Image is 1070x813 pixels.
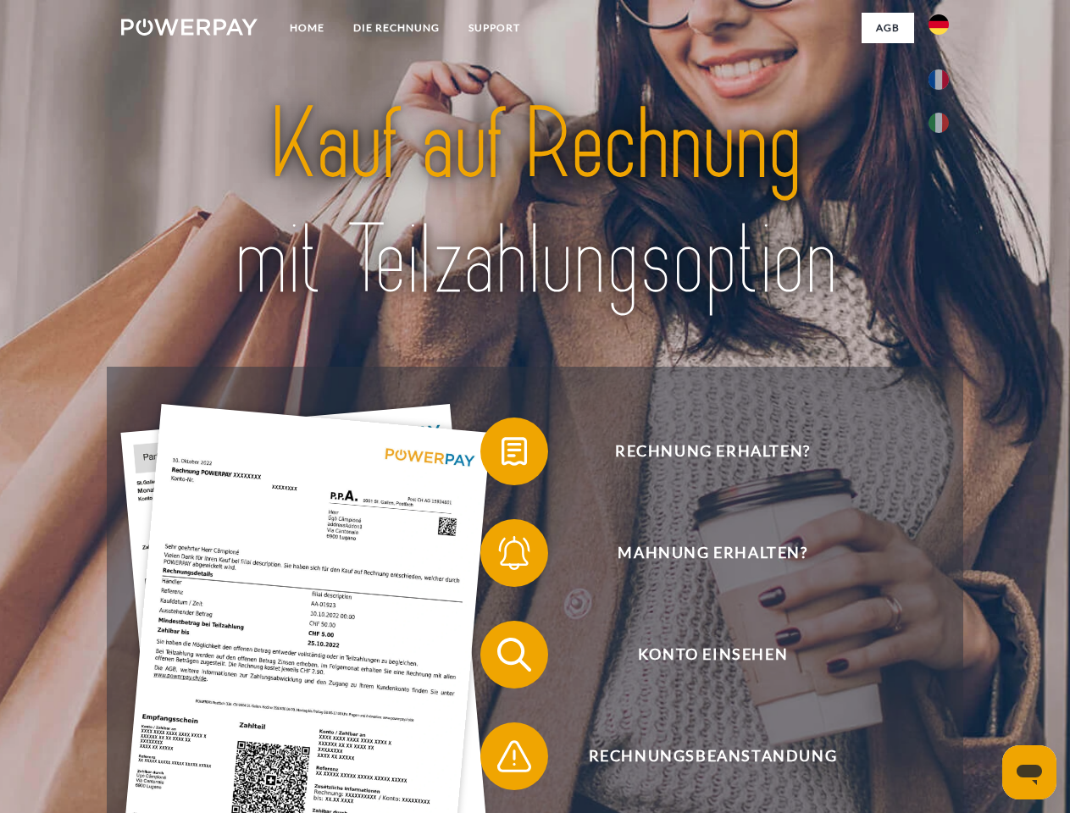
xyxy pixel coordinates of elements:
[480,722,921,790] button: Rechnungsbeanstandung
[686,42,914,73] a: AGB (Kauf auf Rechnung)
[480,621,921,689] button: Konto einsehen
[862,13,914,43] a: agb
[454,13,535,43] a: SUPPORT
[929,113,949,133] img: it
[162,81,908,324] img: title-powerpay_de.svg
[505,722,920,790] span: Rechnungsbeanstandung
[480,418,921,485] button: Rechnung erhalten?
[1002,745,1056,799] iframe: Schaltfläche zum Öffnen des Messaging-Fensters
[493,532,535,574] img: qb_bell.svg
[505,418,920,485] span: Rechnung erhalten?
[480,519,921,587] button: Mahnung erhalten?
[505,519,920,587] span: Mahnung erhalten?
[929,14,949,35] img: de
[121,19,258,36] img: logo-powerpay-white.svg
[493,633,535,676] img: qb_search.svg
[493,735,535,777] img: qb_warning.svg
[505,621,920,689] span: Konto einsehen
[929,69,949,90] img: fr
[275,13,339,43] a: Home
[493,430,535,473] img: qb_bill.svg
[339,13,454,43] a: DIE RECHNUNG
